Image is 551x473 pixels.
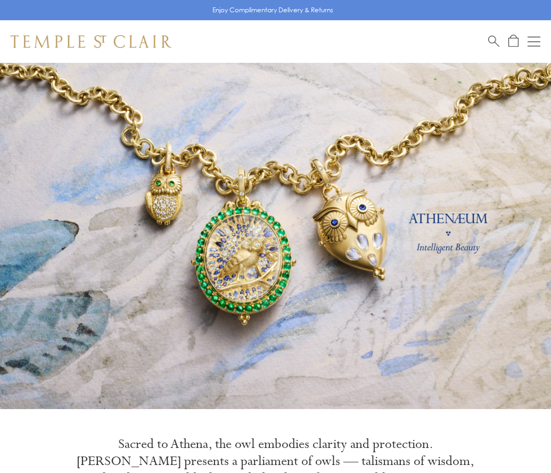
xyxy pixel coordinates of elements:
a: Search [488,35,499,48]
a: Open Shopping Bag [508,35,519,48]
img: Temple St. Clair [11,35,171,48]
button: Open navigation [528,35,540,48]
p: Enjoy Complimentary Delivery & Returns [212,5,333,15]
